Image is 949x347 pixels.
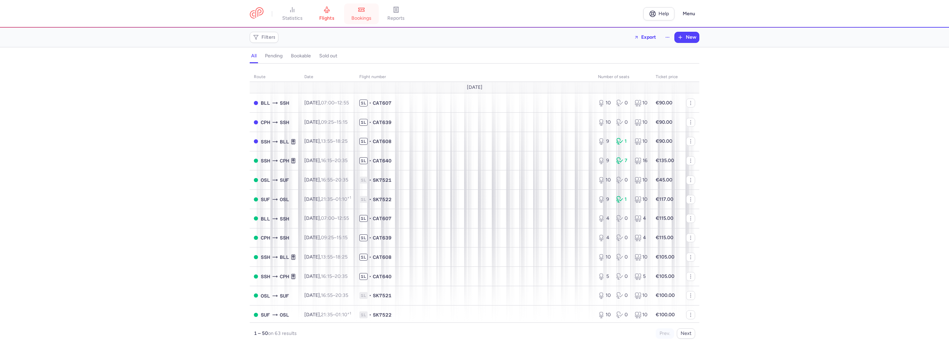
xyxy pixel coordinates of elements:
div: 0 [616,292,629,299]
time: 12:55 [337,100,349,106]
time: 13:55 [321,138,333,144]
div: 5 [635,273,647,280]
div: 1 [616,138,629,145]
time: 21:35 [321,312,333,318]
time: 01:10 [335,312,351,318]
span: BLL [280,138,289,146]
span: – [321,215,349,221]
time: 20:35 [335,292,348,298]
span: 1L [359,234,368,241]
strong: €135.00 [656,158,674,163]
span: • [369,196,371,203]
button: Prev. [656,328,674,339]
span: 1L [359,157,368,164]
span: 1L [359,215,368,222]
th: number of seats [594,72,652,82]
span: – [321,235,348,241]
span: CPH [280,273,289,280]
span: CAT608 [373,138,391,145]
div: 0 [616,254,629,261]
span: CAT640 [373,157,391,164]
span: SSH [261,273,270,280]
time: 12:55 [337,215,349,221]
time: 09:25 [321,119,334,125]
a: reports [379,6,413,21]
time: 16:55 [321,292,333,298]
strong: €100.00 [656,292,675,298]
div: 0 [616,177,629,184]
time: 21:35 [321,196,333,202]
time: 07:00 [321,215,334,221]
span: – [321,312,351,318]
time: 18:25 [335,254,348,260]
span: 1L [359,119,368,126]
span: • [369,100,371,106]
span: [DATE], [304,177,348,183]
div: 0 [616,234,629,241]
div: 10 [635,119,647,126]
time: 18:25 [335,138,348,144]
div: 0 [616,273,629,280]
span: • [369,138,371,145]
strong: 1 – 50 [254,330,268,336]
span: SSH [280,234,289,242]
div: 4 [635,215,647,222]
time: 16:55 [321,177,333,183]
span: SSH [280,215,289,223]
strong: €90.00 [656,119,672,125]
span: [DATE], [304,254,348,260]
time: 20:35 [335,177,348,183]
span: BLL [261,215,270,223]
span: SSH [261,138,270,146]
a: CitizenPlane red outlined logo [250,7,264,20]
span: • [369,273,371,280]
span: CAT608 [373,254,391,261]
span: 1L [359,177,368,184]
div: 10 [598,177,611,184]
time: 07:00 [321,100,334,106]
span: SUF [261,196,270,203]
div: 4 [635,234,647,241]
span: [DATE] [467,85,482,90]
button: Next [677,328,695,339]
div: 10 [635,196,647,203]
span: 1L [359,100,368,106]
div: 0 [616,311,629,318]
a: bookings [344,6,379,21]
span: 1L [359,292,368,299]
strong: €105.00 [656,254,674,260]
span: SSH [280,99,289,107]
span: 1L [359,254,368,261]
span: – [321,292,348,298]
span: SK7522 [373,311,391,318]
span: CAT639 [373,234,391,241]
span: 1L [359,196,368,203]
span: 1L [359,311,368,318]
span: – [321,119,348,125]
th: date [300,72,355,82]
span: SUF [280,292,289,300]
div: 10 [635,292,647,299]
span: [DATE], [304,312,351,318]
div: 0 [616,100,629,106]
span: Export [641,35,656,40]
strong: €115.00 [656,235,673,241]
div: 9 [598,138,611,145]
span: CPH [261,234,270,242]
button: Export [629,32,661,43]
span: OSL [261,176,270,184]
h4: bookable [291,53,311,59]
time: 01:10 [335,196,351,202]
div: 10 [635,177,647,184]
span: SUF [261,311,270,319]
span: [DATE], [304,196,351,202]
span: SK7521 [373,177,391,184]
span: • [369,254,371,261]
span: • [369,177,371,184]
span: [DATE], [304,273,348,279]
span: – [321,138,348,144]
time: 20:35 [335,158,348,163]
button: Menu [679,7,699,20]
span: on 63 results [268,330,297,336]
span: – [321,177,348,183]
